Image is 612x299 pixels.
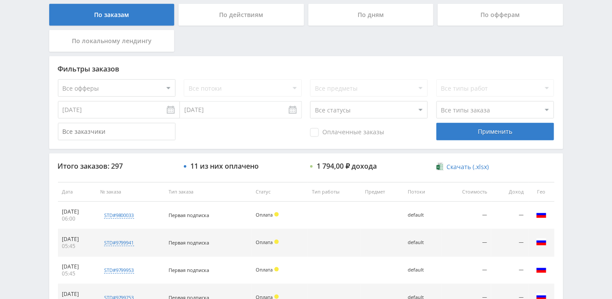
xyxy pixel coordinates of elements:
[308,4,434,26] div: По дням
[58,65,555,73] div: Фильтры заказов
[536,264,547,275] img: rus.png
[58,182,96,202] th: Дата
[310,128,384,137] span: Оплаченные заказы
[104,267,134,274] div: std#9799953
[256,239,273,245] span: Оплата
[403,182,442,202] th: Потоки
[536,209,547,220] img: rus.png
[58,162,176,170] div: Итого заказов: 297
[528,182,555,202] th: Гео
[438,4,563,26] div: По офферам
[442,202,492,229] td: —
[274,240,279,244] span: Холд
[104,239,134,246] div: std#9799941
[274,267,279,272] span: Холд
[256,266,273,273] span: Оплата
[408,267,438,273] div: default
[491,257,528,284] td: —
[62,208,91,215] div: [DATE]
[274,295,279,299] span: Холд
[317,162,377,170] div: 1 794,00 ₽ дохода
[436,163,489,171] a: Скачать (.xlsx)
[62,215,91,222] div: 06:00
[408,240,438,245] div: default
[169,239,210,246] span: Первая подписка
[252,182,308,202] th: Статус
[169,212,210,218] span: Первая подписка
[442,182,492,202] th: Стоимость
[536,237,547,247] img: rus.png
[62,270,91,277] div: 05:45
[96,182,165,202] th: № заказа
[62,236,91,243] div: [DATE]
[436,123,554,140] div: Применить
[58,123,176,140] input: Все заказчики
[62,263,91,270] div: [DATE]
[49,30,175,52] div: По локальному лендингу
[256,211,273,218] span: Оплата
[169,267,210,273] span: Первая подписка
[491,182,528,202] th: Доход
[62,291,91,298] div: [DATE]
[442,257,492,284] td: —
[190,162,259,170] div: 11 из них оплачено
[49,4,175,26] div: По заказам
[165,182,252,202] th: Тип заказа
[104,212,134,219] div: std#9800033
[491,202,528,229] td: —
[446,163,489,170] span: Скачать (.xlsx)
[361,182,403,202] th: Предмет
[308,182,361,202] th: Тип работы
[62,243,91,250] div: 05:45
[436,162,444,171] img: xlsx
[274,212,279,217] span: Холд
[179,4,304,26] div: По действиям
[491,229,528,257] td: —
[442,229,492,257] td: —
[408,212,438,218] div: default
